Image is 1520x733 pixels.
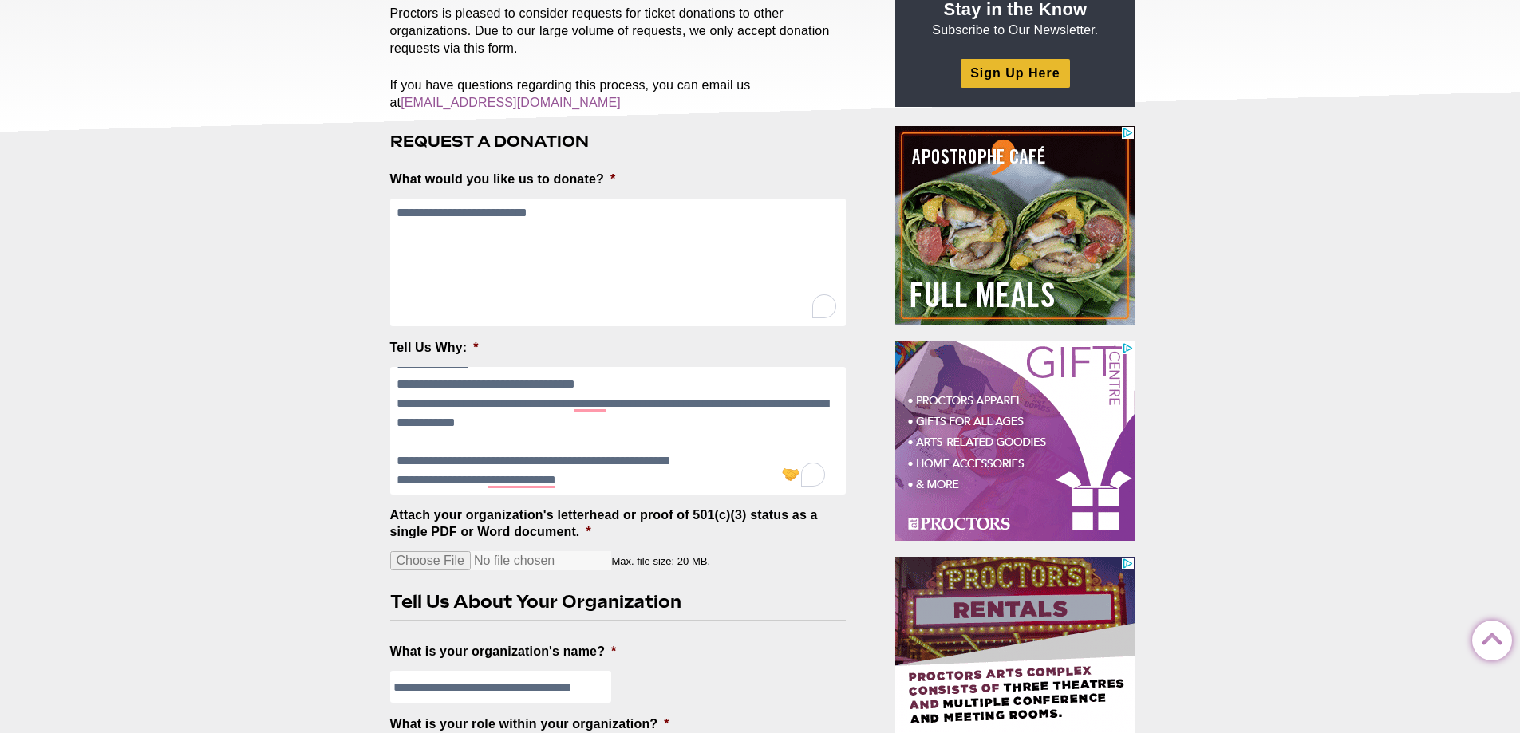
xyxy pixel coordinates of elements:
p: Proctors is pleased to consider requests for ticket donations to other organizations. Due to our ... [390,5,859,57]
a: Back to Top [1472,621,1504,653]
textarea: To enrich screen reader interactions, please activate Accessibility in Grammarly extension settings [390,367,847,495]
h3: Request A Donation [390,131,859,152]
textarea: To enrich screen reader interactions, please activate Accessibility in Grammarly extension settings [390,199,847,326]
span: Max. file size: 20 MB. [611,542,723,567]
h2: Tell Us About Your Organization [390,589,834,614]
iframe: Advertisement [895,341,1135,541]
a: [EMAIL_ADDRESS][DOMAIN_NAME] [401,96,621,109]
p: If you have questions regarding this process, you can email us at [390,77,859,112]
label: What is your role within your organization? [390,716,669,733]
label: What is your organization's name? [390,644,617,660]
label: What would you like us to donate? [390,171,616,188]
label: Tell Us Why: [390,340,479,357]
label: Attach your organization's letterhead or proof of 501(c)(3) status as a single PDF or Word document. [390,507,847,541]
a: Sign Up Here [961,59,1069,87]
iframe: Advertisement [895,126,1135,325]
